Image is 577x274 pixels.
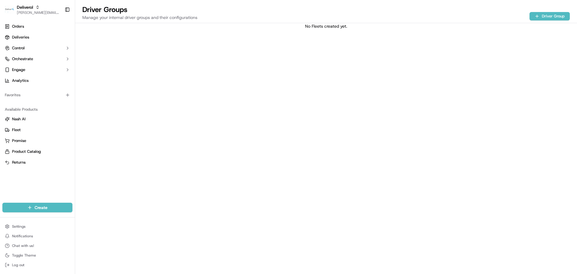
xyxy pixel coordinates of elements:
h1: Driver Groups [82,5,197,14]
button: Nash AI [2,114,72,124]
button: Engage [2,65,72,75]
a: Promise [5,138,70,143]
button: Driver Group [530,12,570,20]
button: Notifications [2,232,72,240]
span: Toggle Theme [12,253,36,258]
a: Product Catalog [5,149,70,154]
a: Analytics [2,76,72,85]
span: Engage [12,67,25,72]
button: Toggle Theme [2,251,72,260]
span: Settings [12,224,26,229]
button: Control [2,43,72,53]
span: Orders [12,24,24,29]
span: Fleet [12,127,21,133]
span: Analytics [12,78,29,83]
span: Create [35,205,47,211]
span: Log out [12,263,24,267]
button: Create [2,203,72,212]
span: Control [12,45,25,51]
span: Orchestrate [12,56,33,62]
button: [PERSON_NAME][EMAIL_ADDRESS][DOMAIN_NAME] [17,10,60,15]
p: Manage your internal driver groups and their configurations [82,14,197,20]
span: Deliveries [12,35,29,40]
div: No Fleets created yet. [75,23,577,29]
button: Chat with us! [2,242,72,250]
span: Chat with us! [12,243,34,248]
button: Promise [2,136,72,146]
span: Returns [12,160,26,165]
span: Product Catalog [12,149,41,154]
span: Notifications [12,234,33,239]
button: Settings [2,222,72,231]
div: Favorites [2,90,72,100]
button: DeliverolDeliverol[PERSON_NAME][EMAIL_ADDRESS][DOMAIN_NAME] [2,2,62,17]
a: Fleet [5,127,70,133]
a: Orders [2,22,72,31]
button: Log out [2,261,72,269]
button: Fleet [2,125,72,135]
button: Returns [2,158,72,167]
a: Nash AI [5,116,70,122]
span: Nash AI [12,116,26,122]
button: Product Catalog [2,147,72,156]
span: Promise [12,138,26,143]
button: Deliverol [17,4,33,10]
img: Deliverol [5,5,14,14]
a: Deliveries [2,32,72,42]
a: Returns [5,160,70,165]
div: Available Products [2,105,72,114]
button: Orchestrate [2,54,72,64]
